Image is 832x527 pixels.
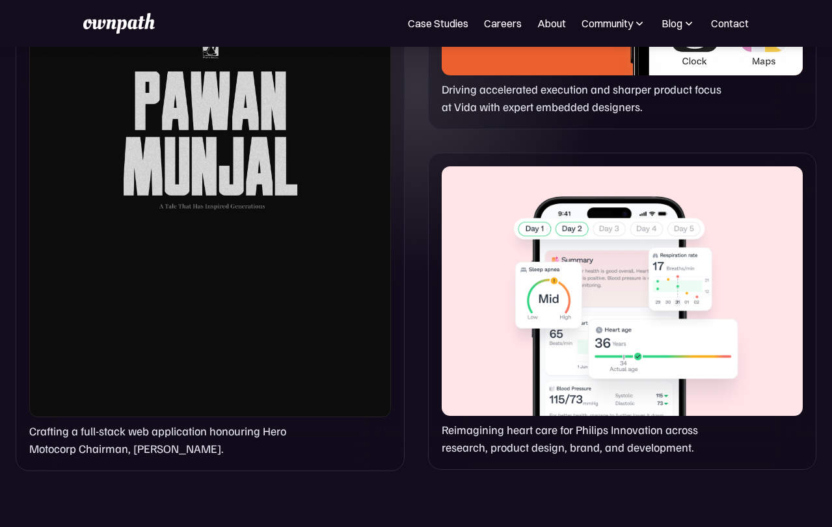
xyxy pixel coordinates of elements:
[711,16,749,31] a: Contact
[484,16,522,31] a: Careers
[29,422,301,457] p: Crafting a full-stack web application honouring Hero Motocorp Chairman, [PERSON_NAME].
[442,81,731,116] p: Driving accelerated execution and sharper product focus at Vida with expert embedded designers.
[662,16,695,31] div: Blog
[582,16,633,31] div: Community
[537,16,566,31] a: About
[662,16,682,31] div: Blog
[408,16,468,31] a: Case Studies
[442,421,731,456] p: Reimagining heart care for Philips Innovation across research, product design, brand, and develop...
[582,16,646,31] div: Community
